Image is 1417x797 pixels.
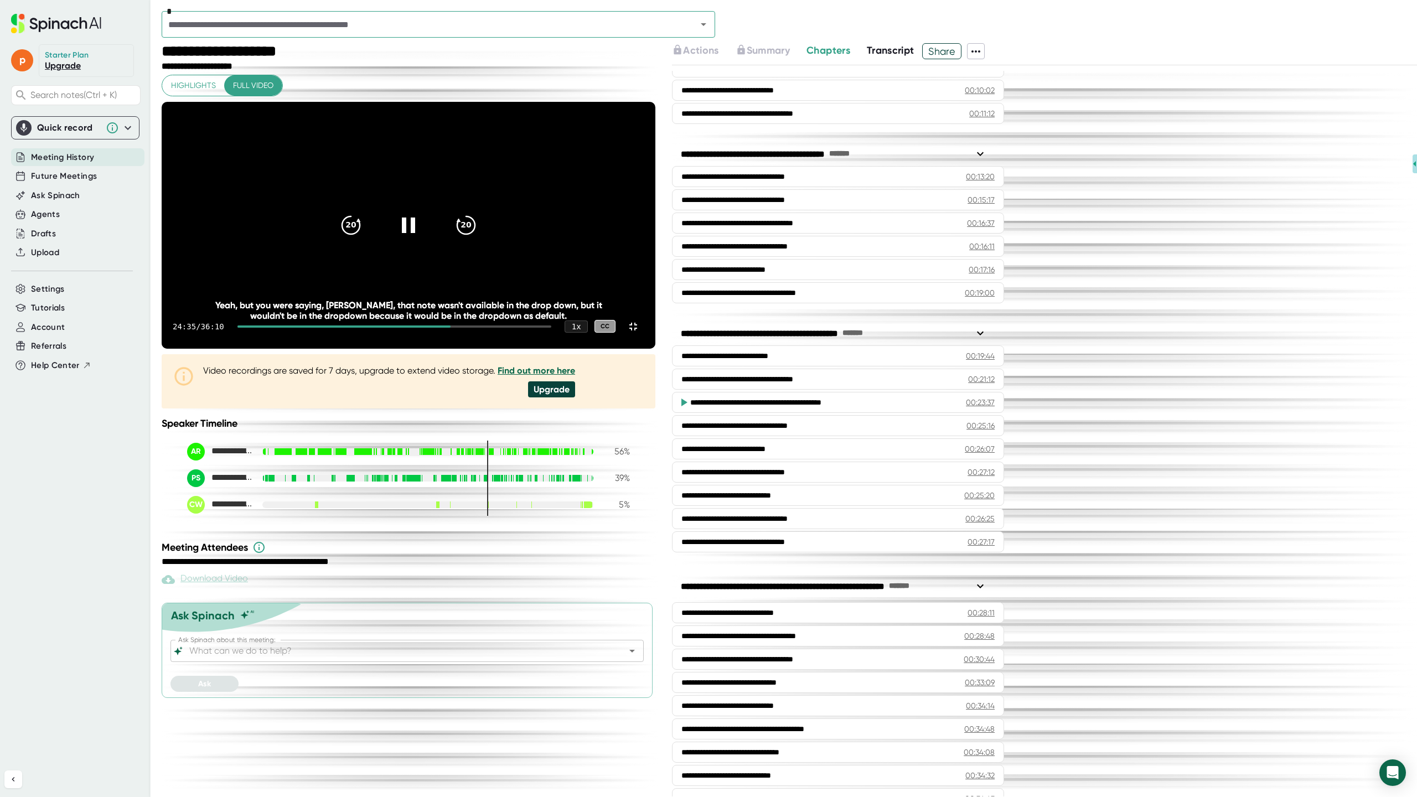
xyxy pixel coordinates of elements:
button: Drafts [31,227,56,240]
div: Yeah, but you were saying, [PERSON_NAME], that note wasn't available in the drop down, but it wou... [211,300,606,321]
button: Full video [224,75,282,96]
button: Help Center [31,359,91,372]
div: Meeting Attendees [162,541,658,554]
div: Quick record [37,122,100,133]
button: Ask Spinach [31,189,80,202]
div: 00:25:20 [964,490,995,501]
span: Ask [198,679,211,689]
div: 00:21:12 [968,374,995,385]
div: 00:15:17 [968,194,995,205]
div: 56 % [602,446,630,457]
div: Upgrade to access [672,43,735,59]
span: p [11,49,33,71]
div: Speaker Timeline [162,417,655,429]
div: 00:16:11 [969,241,995,252]
div: 00:34:08 [964,747,995,758]
div: CC [594,320,616,333]
button: Tutorials [31,302,65,314]
button: Referrals [31,340,66,353]
input: What can we do to help? [187,643,608,659]
button: Collapse sidebar [4,770,22,788]
div: Paid feature [162,573,248,586]
button: Settings [31,283,65,296]
span: Search notes (Ctrl + K) [30,90,137,100]
div: 00:34:32 [965,770,995,781]
div: 00:28:48 [964,630,995,641]
span: Chapters [806,44,850,56]
div: 00:34:48 [964,723,995,734]
div: 00:11:12 [969,108,995,119]
div: 00:10:02 [965,85,995,96]
a: Find out more here [498,365,575,376]
button: Open [624,643,640,659]
div: Ask Spinach [171,609,235,622]
div: Open Intercom Messenger [1379,759,1406,786]
div: Starter Plan [45,50,89,60]
div: 00:27:17 [968,536,995,547]
button: Future Meetings [31,170,97,183]
div: 00:33:09 [965,677,995,688]
span: Help Center [31,359,80,372]
div: PS [187,469,205,487]
div: 00:13:20 [966,171,995,182]
div: 00:23:37 [966,397,995,408]
div: 24:35 / 36:10 [173,322,224,331]
div: 1 x [565,320,588,333]
div: 00:30:44 [964,654,995,665]
button: Transcript [867,43,914,58]
button: Agents [31,208,60,221]
div: 00:19:00 [965,287,995,298]
span: Highlights [171,79,216,92]
button: Meeting History [31,151,94,164]
div: 00:16:37 [967,218,995,229]
a: Upgrade [45,60,81,71]
div: Upgrade [528,381,575,397]
div: 00:17:16 [969,264,995,275]
button: Open [696,17,711,32]
div: CW [187,496,205,514]
span: Actions [683,44,718,56]
div: Adam Reynolds [187,443,254,460]
button: Share [922,43,961,59]
div: Quick record [16,117,135,139]
div: 00:26:25 [965,513,995,524]
div: AR [187,443,205,460]
div: 00:26:07 [965,443,995,454]
div: 5 % [602,499,630,510]
div: 39 % [602,473,630,483]
button: Upload [31,246,59,259]
div: 00:34:14 [966,700,995,711]
div: 00:25:16 [966,420,995,431]
button: Actions [672,43,718,58]
span: Transcript [867,44,914,56]
div: Upgrade to access [736,43,806,59]
button: Summary [736,43,790,58]
button: Account [31,321,65,334]
div: 00:28:11 [968,607,995,618]
span: Share [923,42,961,61]
span: Full video [233,79,273,92]
div: 00:27:12 [968,467,995,478]
button: Chapters [806,43,850,58]
button: Highlights [162,75,225,96]
div: Video recordings are saved for 7 days, upgrade to extend video storage. [203,365,575,376]
div: 00:19:44 [966,350,995,361]
button: Ask [170,676,239,692]
span: Summary [747,44,790,56]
